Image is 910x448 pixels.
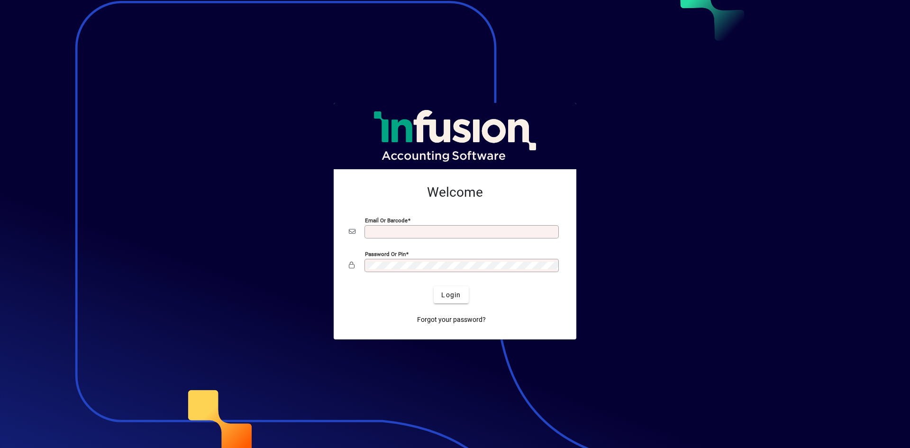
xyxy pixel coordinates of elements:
[349,184,561,201] h2: Welcome
[365,251,406,257] mat-label: Password or Pin
[365,217,408,224] mat-label: Email or Barcode
[413,311,490,328] a: Forgot your password?
[434,286,468,303] button: Login
[441,290,461,300] span: Login
[417,315,486,325] span: Forgot your password?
